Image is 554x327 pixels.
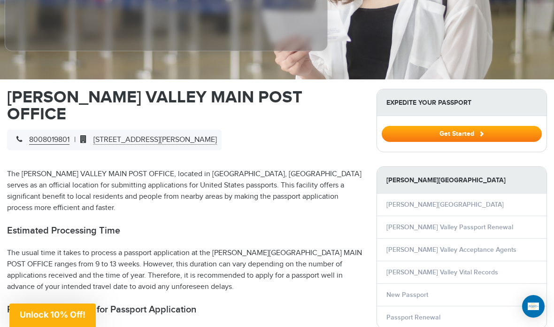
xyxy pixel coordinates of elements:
div: Open Intercom Messenger [522,295,545,318]
h2: Estimated Processing Time [7,225,362,236]
a: [PERSON_NAME] Valley Passport Renewal [386,223,513,231]
strong: Expedite Your Passport [377,89,546,116]
span: Unlock 10% Off! [20,310,85,319]
h1: [PERSON_NAME] VALLEY MAIN POST OFFICE [7,89,362,123]
div: | [7,130,222,150]
h2: Required Documents for Passport Application [7,304,362,315]
a: [PERSON_NAME] Valley Vital Records [386,268,498,276]
a: Passport Renewal [386,313,440,321]
p: The [PERSON_NAME] VALLEY MAIN POST OFFICE, located in [GEOGRAPHIC_DATA], [GEOGRAPHIC_DATA] serves... [7,169,362,214]
a: [PERSON_NAME] Valley Acceptance Agents [386,246,516,254]
a: [PERSON_NAME][GEOGRAPHIC_DATA] [386,201,504,209]
a: New Passport [386,291,428,299]
p: The usual time it takes to process a passport application at the [PERSON_NAME][GEOGRAPHIC_DATA] M... [7,248,362,293]
div: Unlock 10% Off! [9,304,96,327]
a: Get Started [382,130,542,137]
button: Get Started [382,126,542,142]
strong: [PERSON_NAME][GEOGRAPHIC_DATA] [377,167,546,194]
